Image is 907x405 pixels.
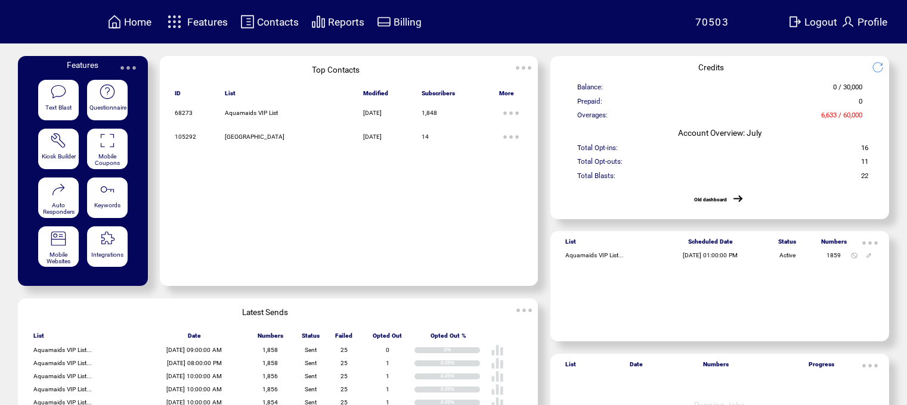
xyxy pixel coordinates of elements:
img: tool%201.svg [50,132,67,149]
span: 1,848 [422,110,437,116]
span: Total Blasts: [577,172,615,185]
span: 22 [861,172,868,185]
img: features.svg [164,12,185,32]
a: Reports [309,13,366,31]
a: Integrations [87,226,128,267]
span: Aquamaids VIP List... [33,373,92,379]
span: 105292 [175,133,196,140]
span: Status [302,332,320,344]
span: Integrations [91,251,123,258]
span: Aquamaids VIP List... [33,347,92,353]
span: Mobile Websites [47,251,70,264]
a: Billing [375,13,423,31]
span: Scheduled Date [688,238,733,250]
div: 0.05% [441,387,481,392]
span: Progress [809,361,834,373]
a: Features [162,10,230,33]
span: Date [630,361,643,373]
span: [DATE] 10:00:00 AM [166,373,222,379]
div: 0.05% [441,360,481,366]
img: ellypsis.svg [858,231,882,255]
span: Features [67,60,98,70]
span: Home [124,16,151,28]
span: Account Overview: July [678,128,761,138]
span: 25 [340,347,348,353]
img: ellypsis.svg [116,56,140,80]
span: Balance: [577,83,603,96]
span: Total Opt-outs: [577,157,623,171]
a: Contacts [239,13,301,31]
span: 1 [386,386,389,392]
span: 1,858 [262,347,278,353]
span: Profile [858,16,887,28]
span: Sent [305,347,317,353]
img: mobile-websites.svg [50,230,67,247]
span: Aquamaids VIP List [225,110,278,116]
img: creidtcard.svg [377,14,391,29]
span: Reports [328,16,364,28]
span: List [33,332,44,344]
span: 25 [340,386,348,392]
a: Mobile Coupons [87,129,128,170]
img: exit.svg [788,14,802,29]
a: Text Blast [38,80,79,121]
span: Top Contacts [312,65,360,74]
img: profile.svg [841,14,855,29]
span: 1859 [826,252,841,258]
img: integrations.svg [99,230,116,247]
span: 1,856 [262,386,278,392]
span: Aquamaids VIP List... [33,386,92,392]
span: Total Opt-ins: [577,144,618,157]
a: Kiosk Builder [38,129,79,170]
span: List [565,238,576,250]
span: 25 [340,360,348,366]
span: Opted Out [373,332,402,344]
span: Opted Out % [431,332,466,344]
span: [DATE] 08:00:00 PM [167,360,222,366]
span: [DATE] [363,133,382,140]
img: text-blast.svg [50,83,67,100]
span: 16 [861,144,868,157]
img: chart.svg [311,14,326,29]
span: Questionnaire [89,104,126,111]
span: 6,633 / 60,000 [821,111,862,124]
span: Sent [305,386,317,392]
img: ellypsis.svg [499,125,523,149]
div: 0% [444,347,481,353]
span: Numbers [821,238,847,250]
span: Text Blast [45,104,72,111]
span: Date [188,332,201,344]
img: ellypsis.svg [512,298,536,322]
span: [DATE] 01:00:00 PM [683,252,738,258]
span: [DATE] [363,110,382,116]
a: Home [106,13,153,31]
a: Profile [839,13,889,31]
span: 0 [859,97,862,111]
span: Billing [394,16,422,28]
span: Aquamaids VIP List... [33,360,92,366]
span: Kiosk Builder [42,153,76,160]
a: Keywords [87,177,128,219]
span: More [499,90,514,102]
span: [GEOGRAPHIC_DATA] [225,133,284,140]
span: 1,858 [262,360,278,366]
img: contacts.svg [240,14,255,29]
img: keywords.svg [99,181,116,198]
a: Mobile Websites [38,226,79,267]
span: Keywords [94,202,120,208]
a: Old dashboard [694,197,727,202]
img: home.svg [107,14,122,29]
span: Contacts [257,16,299,28]
img: notallowed.svg [851,253,858,259]
span: Latest Sends [242,307,288,317]
span: [DATE] 10:00:00 AM [166,386,222,392]
span: 1 [386,360,389,366]
span: Status [778,238,796,250]
span: 0 / 30,000 [833,83,862,96]
span: 70503 [695,16,729,28]
a: Auto Responders [38,177,79,219]
span: 1 [386,373,389,379]
img: questionnaire.svg [99,83,116,100]
span: 14 [422,133,429,140]
span: Credits [698,63,724,72]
